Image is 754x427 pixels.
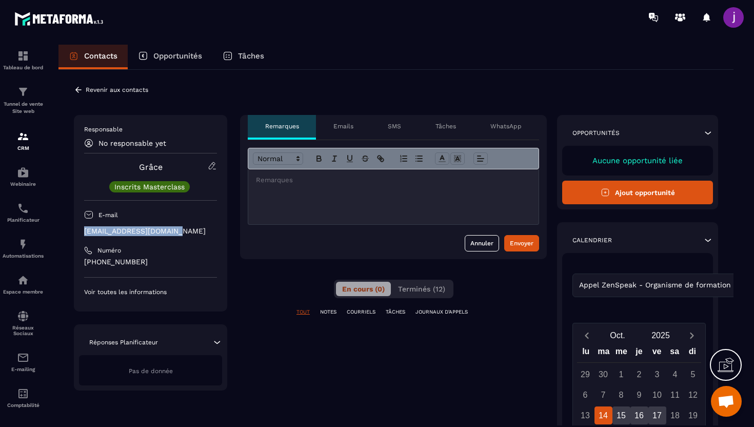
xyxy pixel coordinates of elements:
p: Responsable [84,125,217,133]
div: 10 [648,386,666,404]
a: automationsautomationsEspace membre [3,266,44,302]
div: Ouvrir le chat [711,386,742,417]
a: accountantaccountantComptabilité [3,380,44,416]
div: ma [595,344,613,362]
div: di [683,344,701,362]
p: E-mail [98,211,118,219]
p: Tableau de bord [3,65,44,70]
p: Aucune opportunité liée [572,156,703,165]
a: Grâce [139,162,163,172]
p: Contacts [84,51,117,61]
div: 7 [594,386,612,404]
button: Next month [682,328,701,342]
p: Réseaux Sociaux [3,325,44,336]
img: automations [17,274,29,286]
div: je [630,344,648,362]
input: Search for option [733,280,741,291]
p: [PHONE_NUMBER] [84,257,217,267]
img: scheduler [17,202,29,215]
p: Tâches [435,122,456,130]
p: E-mailing [3,366,44,372]
div: 19 [684,406,702,424]
button: Envoyer [504,235,539,251]
img: accountant [17,387,29,400]
img: automations [17,238,29,250]
div: 13 [577,406,594,424]
span: Terminés (12) [398,285,445,293]
p: Remarques [265,122,299,130]
div: Envoyer [510,238,533,248]
div: 12 [684,386,702,404]
button: Open years overlay [639,326,682,344]
div: 14 [594,406,612,424]
img: formation [17,86,29,98]
p: Réponses Planificateur [89,338,158,346]
button: Previous month [577,328,596,342]
p: SMS [388,122,401,130]
button: Open months overlay [596,326,639,344]
img: social-network [17,310,29,322]
a: automationsautomationsAutomatisations [3,230,44,266]
span: Appel ZenSpeak - Organisme de formation [577,280,733,291]
div: lu [577,344,595,362]
a: Opportunités [128,45,212,69]
div: 5 [684,365,702,383]
p: Inscrits Masterclass [114,183,185,190]
button: Ajout opportunité [562,181,713,204]
div: 6 [577,386,594,404]
p: Tâches [238,51,264,61]
a: automationsautomationsWebinaire [3,159,44,195]
img: email [17,352,29,364]
img: logo [14,9,107,28]
a: Contacts [58,45,128,69]
div: 17 [648,406,666,424]
p: Planificateur [3,217,44,223]
p: Tunnel de vente Site web [3,101,44,115]
a: social-networksocial-networkRéseaux Sociaux [3,302,44,344]
button: Terminés (12) [392,282,451,296]
a: emailemailE-mailing [3,344,44,380]
button: En cours (0) [336,282,391,296]
p: Numéro [97,246,121,255]
div: ve [648,344,666,362]
p: Comptabilité [3,402,44,408]
p: Automatisations [3,253,44,259]
a: formationformationTunnel de vente Site web [3,78,44,123]
img: formation [17,50,29,62]
div: 8 [612,386,630,404]
a: formationformationTableau de bord [3,42,44,78]
p: Espace membre [3,289,44,295]
p: NOTES [320,308,336,316]
div: 15 [612,406,630,424]
p: Opportunités [153,51,202,61]
p: Calendrier [572,236,612,244]
div: sa [666,344,684,362]
div: 4 [666,365,684,383]
button: Annuler [465,235,499,251]
p: Opportunités [572,129,620,137]
div: 3 [648,365,666,383]
img: formation [17,130,29,143]
p: COURRIELS [347,308,375,316]
p: Voir toutes les informations [84,288,217,296]
a: schedulerschedulerPlanificateur [3,195,44,230]
p: CRM [3,145,44,151]
p: TOUT [296,308,310,316]
div: 9 [630,386,648,404]
a: Tâches [212,45,274,69]
span: Pas de donnée [129,367,173,375]
div: 2 [630,365,648,383]
div: me [612,344,630,362]
img: automations [17,166,29,179]
p: Emails [333,122,353,130]
div: 18 [666,406,684,424]
p: TÂCHES [386,308,405,316]
p: WhatsApp [490,122,522,130]
p: [EMAIL_ADDRESS][DOMAIN_NAME] [84,226,217,236]
p: Revenir aux contacts [86,86,148,93]
div: 1 [612,365,630,383]
div: 30 [594,365,612,383]
span: En cours (0) [342,285,385,293]
div: 11 [666,386,684,404]
p: JOURNAUX D'APPELS [415,308,468,316]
